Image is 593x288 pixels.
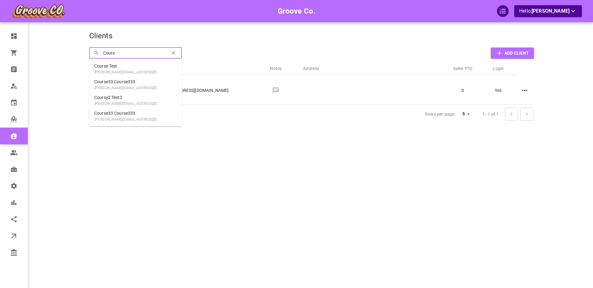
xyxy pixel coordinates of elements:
[94,63,117,69] p: Course Test
[120,60,254,75] th: Client
[497,5,509,17] div: QuickStart Guide
[125,93,249,100] span: [PHONE_NUMBER]
[298,60,445,75] th: Address
[254,60,298,75] th: Notes
[94,101,162,106] p: [PERSON_NAME][EMAIL_ADDRESS][DOMAIN_NAME]
[457,109,472,118] div: 5
[94,85,162,91] p: [PERSON_NAME][EMAIL_ADDRESS][DOMAIN_NAME]
[11,3,65,19] img: company-logo
[169,49,178,57] button: clear
[445,76,480,105] td: 0
[94,110,135,117] p: Course33 Course333
[519,7,577,15] p: Hello,
[278,5,316,17] h6: Groove Co.
[94,79,135,85] p: Course33 Course333
[102,47,166,58] input: Search client
[125,87,249,93] span: [PERSON_NAME][EMAIL_ADDRESS][DOMAIN_NAME]
[94,117,162,122] p: [PERSON_NAME][EMAIL_ADDRESS][DOMAIN_NAME]
[482,111,498,117] p: 1–1 of 1
[514,5,582,17] button: Hello,[PERSON_NAME]
[491,47,534,59] button: Add Client
[481,76,516,105] td: Yes
[532,8,570,14] span: [PERSON_NAME]
[481,60,516,75] th: Login
[89,31,534,41] h4: Clients
[504,50,529,56] p: Add Client
[425,111,455,117] p: Rows per page:
[94,69,162,75] p: [PERSON_NAME][EMAIL_ADDRESS][DOMAIN_NAME]
[94,94,122,101] p: Coursy2 Test2
[445,60,480,75] th: Sales YTD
